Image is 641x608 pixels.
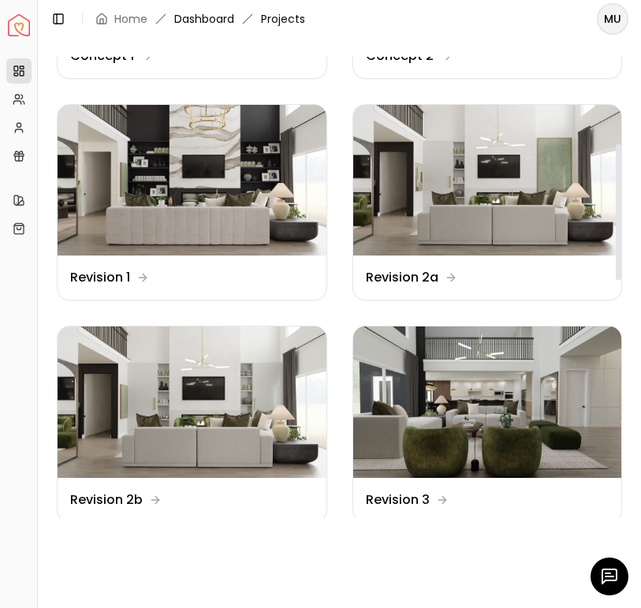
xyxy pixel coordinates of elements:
[598,5,627,33] span: MU
[95,11,305,27] nav: breadcrumb
[114,11,147,27] a: Home
[70,491,143,509] dd: Revision 2b
[261,11,305,27] span: Projects
[366,268,438,287] dd: Revision 2a
[58,326,326,478] img: Revision 2b
[8,14,30,36] img: Spacejoy Logo
[353,105,622,256] img: Revision 2a
[70,268,130,287] dd: Revision 1
[174,11,234,27] a: Dashboard
[57,326,327,523] a: Revision 2bRevision 2b
[58,105,326,256] img: Revision 1
[8,14,30,36] a: Spacejoy
[353,326,622,478] img: Revision 3
[366,491,430,509] dd: Revision 3
[352,326,623,523] a: Revision 3Revision 3
[597,3,628,35] button: MU
[352,104,623,301] a: Revision 2aRevision 2a
[57,104,327,301] a: Revision 1Revision 1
